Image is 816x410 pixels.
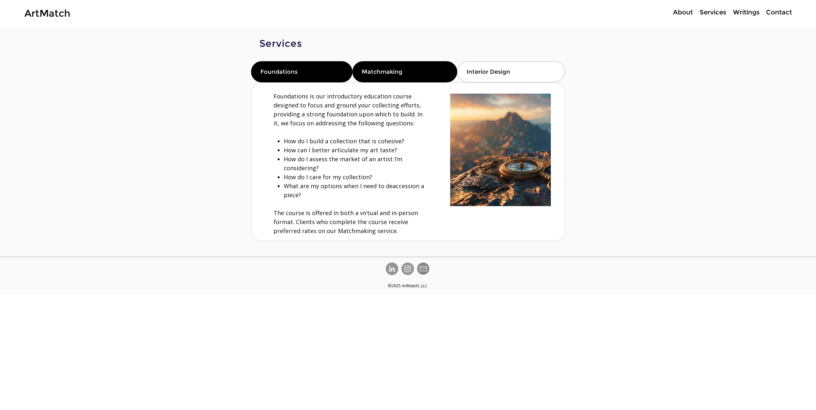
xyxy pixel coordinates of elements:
a: Writings [729,8,763,17]
span: How can I better articulate my art taste? [284,146,397,154]
img: LinkedIn [386,263,398,275]
span: What are my options when I need to deaccession a piece? [284,182,424,199]
img: Instagram [401,263,414,275]
p: About [670,8,696,17]
span: Matchmaking [362,68,402,75]
span: Services [259,38,302,49]
a: About [669,8,696,17]
p: Writings [730,8,763,17]
span: How do I build a collection that is cohesive? [284,137,404,145]
img: Art education.jpg [450,94,551,206]
span: How do I assess the market of an artist I’m considering? [284,155,402,172]
span: The course is offered in both a virtual and in-person format. Clients who complete the course rec... [273,209,418,235]
a: Contact [763,8,795,17]
svg: ArtMatch Art Advisory Email Contact [417,263,429,275]
span: Foundations [260,68,298,75]
ul: Social Bar [386,263,414,275]
nav: Site [649,8,795,17]
span: Interior Design [467,68,510,75]
span: Foundations is our introductory education course designed to focus and ground your collecting eff... [273,92,423,127]
a: Services [696,8,729,17]
span: How do I care for my collection? [284,173,372,181]
span: ©2025 ArtMatch, LLC [388,283,427,289]
a: ArtMatch [24,7,70,19]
